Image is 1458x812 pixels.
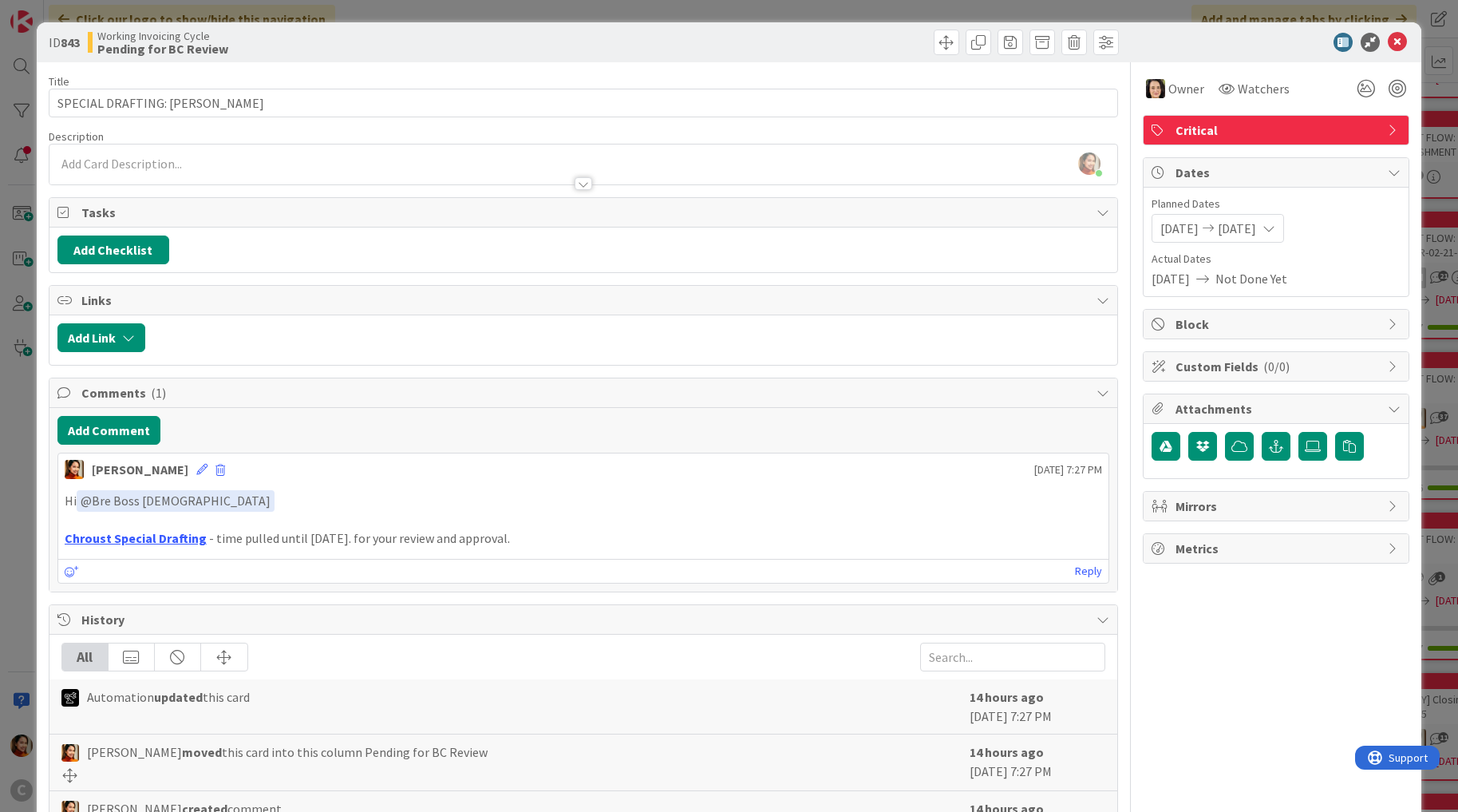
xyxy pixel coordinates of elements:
[81,610,1089,629] span: History
[1175,497,1380,516] span: Mirrors
[1152,196,1401,212] span: Planned Dates
[81,291,1089,310] span: Links
[1175,399,1380,418] span: Attachments
[1175,163,1380,182] span: Dates
[97,42,228,55] b: Pending for BC Review
[970,687,1105,726] div: [DATE] 7:27 PM
[970,689,1044,705] b: 14 hours ago
[87,743,488,762] span: [PERSON_NAME] this card into this column Pending for BC Review
[61,744,79,762] img: PM
[81,383,1089,402] span: Comments
[1175,539,1380,558] span: Metrics
[81,493,271,509] span: Bre Boss [DEMOGRAPHIC_DATA]
[65,529,1103,548] p: - time pulled until [DATE]. for your review and approval.
[182,744,222,760] b: moved
[1218,219,1256,238] span: [DATE]
[92,460,188,479] div: [PERSON_NAME]
[57,236,169,264] button: Add Checklist
[1152,251,1401,267] span: Actual Dates
[34,2,73,22] span: Support
[57,323,145,352] button: Add Link
[970,744,1044,760] b: 14 hours ago
[49,74,69,89] label: Title
[87,687,250,707] span: Automation this card
[1152,269,1190,288] span: [DATE]
[1263,358,1290,374] span: ( 0/0 )
[62,644,109,671] div: All
[920,643,1105,671] input: Search...
[57,416,160,445] button: Add Comment
[81,493,92,509] span: @
[65,490,1103,512] p: Hi
[1215,269,1287,288] span: Not Done Yet
[49,89,1119,117] input: type card name here...
[154,689,203,705] b: updated
[1175,121,1380,140] span: Critical
[49,129,104,144] span: Description
[1168,79,1204,98] span: Owner
[1238,79,1290,98] span: Watchers
[151,385,166,401] span: ( 1 )
[1078,152,1100,175] img: ZE7sHxBjl6aIQZ7EmcD5y5U36sLYn9QN.jpeg
[1160,219,1199,238] span: [DATE]
[1175,315,1380,334] span: Block
[65,460,84,479] img: PM
[61,34,80,50] b: 843
[49,33,80,52] span: ID
[1146,79,1165,98] img: BL
[1034,461,1102,478] span: [DATE] 7:27 PM
[1175,357,1380,376] span: Custom Fields
[81,203,1089,222] span: Tasks
[970,743,1105,782] div: [DATE] 7:27 PM
[97,30,228,42] span: Working Invoicing Cycle
[1075,561,1102,581] a: Reply
[65,530,207,546] a: Chroust Special Drafting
